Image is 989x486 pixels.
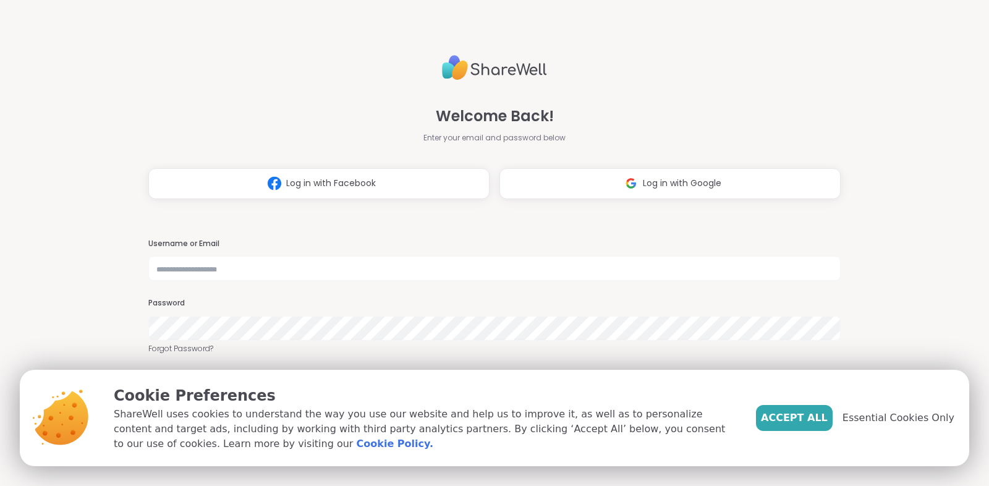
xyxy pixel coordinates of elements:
[436,105,554,127] span: Welcome Back!
[499,168,841,199] button: Log in with Google
[148,298,841,309] h3: Password
[114,407,736,451] p: ShareWell uses cookies to understand the way you use our website and help us to improve it, as we...
[114,385,736,407] p: Cookie Preferences
[843,411,954,425] span: Essential Cookies Only
[286,177,376,190] span: Log in with Facebook
[442,50,547,85] img: ShareWell Logo
[423,132,566,143] span: Enter your email and password below
[619,172,643,195] img: ShareWell Logomark
[357,437,433,451] a: Cookie Policy.
[148,168,490,199] button: Log in with Facebook
[148,239,841,249] h3: Username or Email
[148,343,841,354] a: Forgot Password?
[643,177,721,190] span: Log in with Google
[756,405,833,431] button: Accept All
[263,172,286,195] img: ShareWell Logomark
[761,411,828,425] span: Accept All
